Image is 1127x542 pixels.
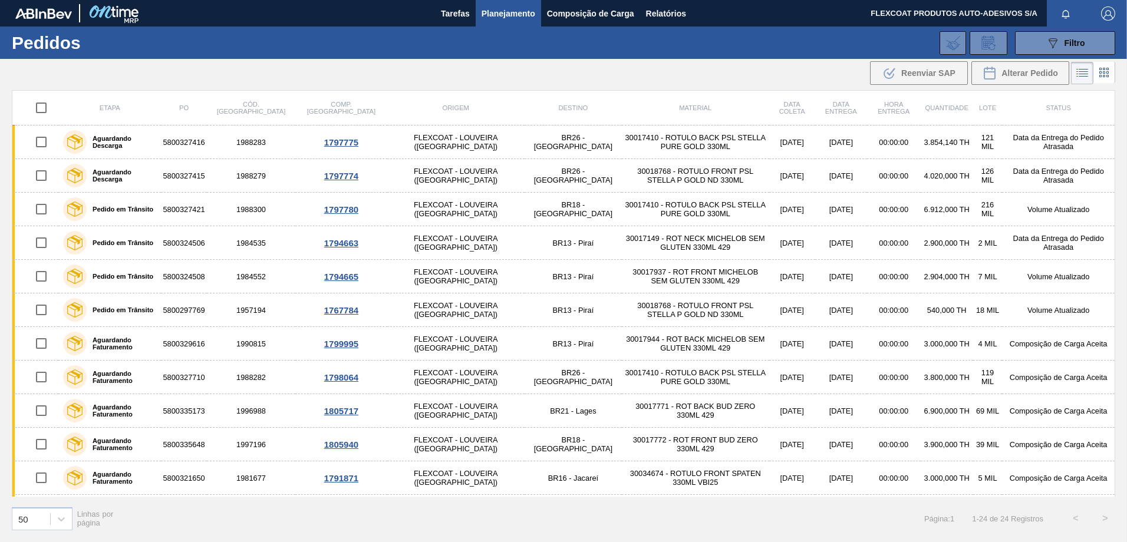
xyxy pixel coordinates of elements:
[972,514,1043,523] span: 1 - 24 de 24 Registros
[769,394,815,428] td: [DATE]
[12,461,1115,495] a: Aguardando Faturamento58003216501981677FLEXCOAT - LOUVEIRA ([GEOGRAPHIC_DATA])BR16 - Jacareí30034...
[622,495,769,528] td: 30017772 - ROT FRONT BUD ZERO 330ML 429
[87,437,156,451] label: Aguardando Faturamento
[1002,226,1115,260] td: Data da Entrega do Pedido Atrasada
[815,159,867,193] td: [DATE]
[867,495,921,528] td: 00:00:00
[769,327,815,361] td: [DATE]
[1001,68,1058,78] span: Alterar Pedido
[12,495,1115,528] a: Aguardando Faturamento58003354031987460FLEXCOAT - LOUVEIRA ([GEOGRAPHIC_DATA])BR21 - Lages3001777...
[622,226,769,260] td: 30017149 - ROT NECK MICHELOB SEM GLUTEN 330ML 429
[1002,293,1115,327] td: Volume Atualizado
[87,168,156,183] label: Aguardando Descarga
[973,293,1002,327] td: 18 MIL
[100,104,120,111] span: Etapa
[525,495,622,528] td: BR21 - Lages
[921,394,973,428] td: 6.900,000 TH
[921,125,973,159] td: 3.854,140 TH
[921,327,973,361] td: 3.000,000 TH
[161,226,206,260] td: 5800324506
[87,370,156,384] label: Aguardando Faturamento
[979,104,996,111] span: Lote
[622,193,769,226] td: 30017410 - ROTULO BACK PSL STELLA PURE GOLD 330ML
[443,104,469,111] span: Origem
[525,461,622,495] td: BR16 - Jacareí
[815,125,867,159] td: [DATE]
[12,293,1115,327] a: Pedido em Trânsito58002977691957194FLEXCOAT - LOUVEIRA ([GEOGRAPHIC_DATA])BR13 - Piraí30018768 - ...
[87,239,153,246] label: Pedido em Trânsito
[815,327,867,361] td: [DATE]
[815,461,867,495] td: [DATE]
[622,159,769,193] td: 30018768 - ROTULO FRONT PSL STELLA P GOLD ND 330ML
[622,461,769,495] td: 30034674 - ROTULO FRONT SPATEN 330ML VBI25
[1002,461,1115,495] td: Composição de Carga Aceita
[815,361,867,394] td: [DATE]
[769,226,815,260] td: [DATE]
[387,226,525,260] td: FLEXCOAT - LOUVEIRA ([GEOGRAPHIC_DATA])
[387,193,525,226] td: FLEXCOAT - LOUVEIRA ([GEOGRAPHIC_DATA])
[161,125,206,159] td: 5800327416
[297,473,385,483] div: 1791871
[921,461,973,495] td: 3.000,000 TH
[921,361,973,394] td: 3.800,000 TH
[815,226,867,260] td: [DATE]
[559,104,588,111] span: Destino
[870,61,968,85] button: Reenviar SAP
[217,101,285,115] span: Cód. [GEOGRAPHIC_DATA]
[622,260,769,293] td: 30017937 - ROT FRONT MICHELOB SEM GLUTEN 330ML 429
[207,428,296,461] td: 1997196
[525,193,622,226] td: BR18 - [GEOGRAPHIC_DATA]
[161,293,206,327] td: 5800297769
[815,495,867,528] td: [DATE]
[867,260,921,293] td: 00:00:00
[901,68,955,78] span: Reenviar SAP
[207,159,296,193] td: 1988279
[973,394,1002,428] td: 69 MIL
[547,6,634,21] span: Composição de Carga
[525,327,622,361] td: BR13 - Piraí
[973,428,1002,461] td: 39 MIL
[525,125,622,159] td: BR26 - [GEOGRAPHIC_DATA]
[1101,6,1115,21] img: Logout
[921,260,973,293] td: 2.904,000 TH
[207,394,296,428] td: 1996988
[387,293,525,327] td: FLEXCOAT - LOUVEIRA ([GEOGRAPHIC_DATA])
[161,461,206,495] td: 5800321650
[815,193,867,226] td: [DATE]
[297,137,385,147] div: 1797775
[297,238,385,248] div: 1794663
[867,193,921,226] td: 00:00:00
[525,226,622,260] td: BR13 - Piraí
[973,125,1002,159] td: 121 MIL
[525,293,622,327] td: BR13 - Piraí
[1002,159,1115,193] td: Data da Entrega do Pedido Atrasada
[815,394,867,428] td: [DATE]
[769,293,815,327] td: [DATE]
[622,293,769,327] td: 30018768 - ROTULO FRONT PSL STELLA P GOLD ND 330ML
[87,206,153,213] label: Pedido em Trânsito
[815,293,867,327] td: [DATE]
[161,394,206,428] td: 5800335173
[1002,327,1115,361] td: Composição de Carga Aceita
[161,193,206,226] td: 5800327421
[161,327,206,361] td: 5800329616
[1093,62,1115,84] div: Visão em Cards
[12,193,1115,226] a: Pedido em Trânsito58003274211988300FLEXCOAT - LOUVEIRA ([GEOGRAPHIC_DATA])BR18 - [GEOGRAPHIC_DATA...
[867,159,921,193] td: 00:00:00
[878,101,909,115] span: Hora Entrega
[1061,504,1090,533] button: <
[297,305,385,315] div: 1767784
[179,104,189,111] span: PO
[1002,394,1115,428] td: Composição de Carga Aceita
[387,428,525,461] td: FLEXCOAT - LOUVEIRA ([GEOGRAPHIC_DATA])
[77,510,114,527] span: Linhas por página
[867,428,921,461] td: 00:00:00
[769,260,815,293] td: [DATE]
[769,159,815,193] td: [DATE]
[12,361,1115,394] a: Aguardando Faturamento58003277101988282FLEXCOAT - LOUVEIRA ([GEOGRAPHIC_DATA])BR26 - [GEOGRAPHIC_...
[207,226,296,260] td: 1984535
[679,104,711,111] span: Material
[921,495,973,528] td: 3.000,000 TH
[297,372,385,382] div: 1798064
[622,125,769,159] td: 30017410 - ROTULO BACK PSL STELLA PURE GOLD 330ML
